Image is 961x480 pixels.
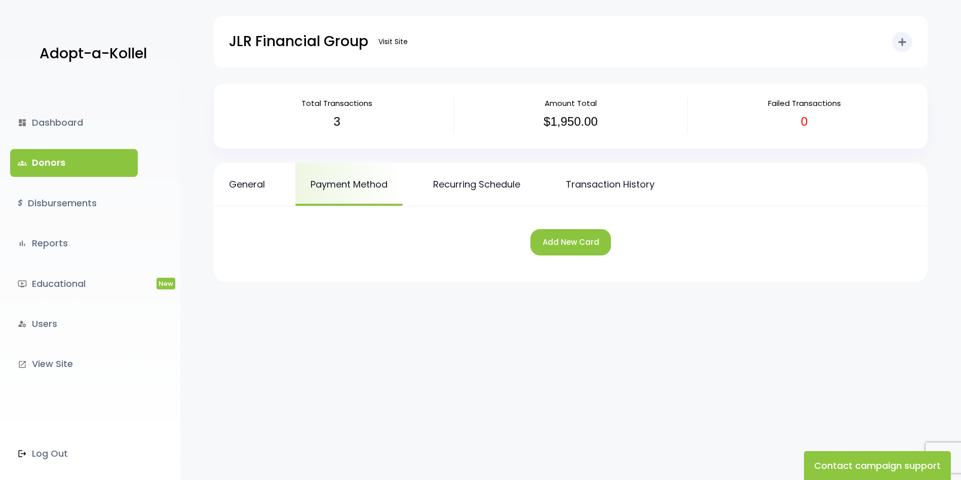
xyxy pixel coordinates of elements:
[10,440,138,467] a: Log Out
[10,270,138,298] a: ondemand_videoEducationalNew
[157,278,175,289] span: New
[10,109,138,136] a: dashboardDashboard
[18,279,27,288] i: ondemand_video
[896,36,908,48] i: add
[18,319,27,328] i: manage_accounts
[40,41,147,66] p: Adopt-a-Kollel
[892,32,912,52] button: add
[301,98,372,108] span: Total Transactions
[228,115,446,129] h3: 3
[18,239,27,248] i: bar_chart
[696,115,913,129] h3: 0
[10,190,138,217] a: $Disbursements
[214,163,280,206] a: General
[10,230,138,257] a: bar_chartReports
[530,229,611,256] button: Add New Card
[18,360,27,369] i: launch
[418,163,535,206] a: Recurring Schedule
[462,115,679,129] h3: $1,950.00
[10,310,138,338] a: manage_accountsUsers
[768,98,841,108] span: Failed Transactions
[804,451,951,480] button: Contact campaign support
[373,32,413,52] a: Visit Site
[18,196,23,211] i: $
[545,98,597,108] span: Amount Total
[18,159,27,168] span: groups
[295,163,403,206] a: Payment Method
[34,29,147,79] a: Adopt-a-Kollel
[551,163,670,206] a: Transaction History
[229,29,368,54] p: JLR Financial Group
[18,118,27,127] i: dashboard
[10,149,138,176] a: groupsDonors
[10,350,138,378] a: launchView Site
